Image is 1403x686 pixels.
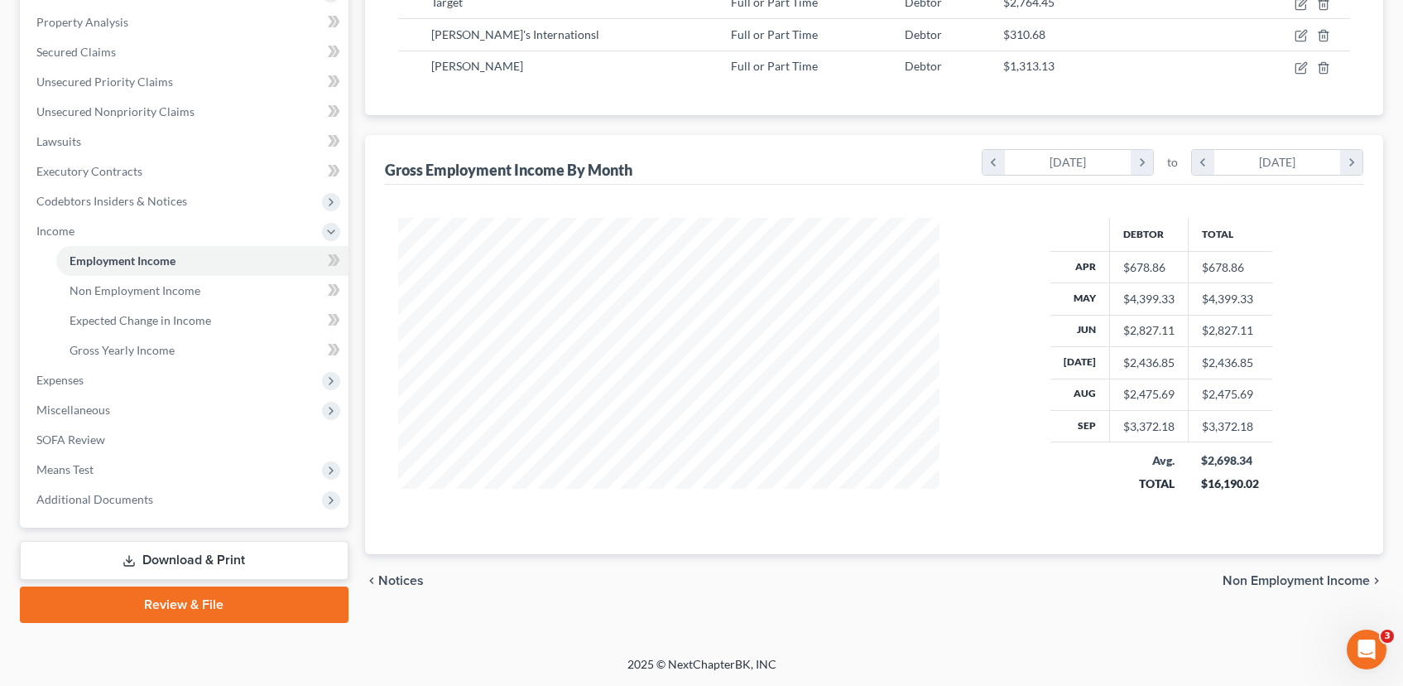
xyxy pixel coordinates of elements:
a: Unsecured Priority Claims [23,67,348,97]
a: Review & File [20,587,348,623]
span: Full or Part Time [731,59,818,73]
span: Non Employment Income [70,283,200,297]
a: Download & Print [20,541,348,580]
span: Executory Contracts [36,164,142,178]
span: Debtor [905,27,942,41]
div: $3,372.18 [1123,418,1175,435]
td: $3,372.18 [1188,411,1272,442]
td: $2,475.69 [1188,379,1272,410]
span: Secured Claims [36,45,116,59]
i: chevron_left [1192,150,1214,175]
span: SOFA Review [36,432,105,447]
th: [DATE] [1050,347,1110,379]
i: chevron_left [983,150,1005,175]
i: chevron_right [1131,150,1153,175]
span: Non Employment Income [1223,574,1370,587]
span: to [1167,154,1178,171]
i: chevron_left [365,574,378,587]
th: Debtor [1109,218,1188,251]
span: $310.68 [1003,27,1045,41]
a: Unsecured Nonpriority Claims [23,97,348,127]
div: [DATE] [1214,150,1341,175]
span: Codebtors Insiders & Notices [36,194,187,208]
button: Non Employment Income chevron_right [1223,574,1383,587]
div: $2,827.11 [1123,322,1175,339]
span: Employment Income [70,254,175,268]
div: [DATE] [1005,150,1132,175]
div: $4,399.33 [1123,291,1175,307]
span: Income [36,224,74,238]
span: $1,313.13 [1003,59,1055,73]
span: Miscellaneous [36,403,110,417]
div: $16,190.02 [1201,476,1259,492]
th: Sep [1050,411,1110,442]
span: Additional Documents [36,492,153,506]
a: Secured Claims [23,37,348,67]
a: Gross Yearly Income [56,336,348,365]
span: Gross Yearly Income [70,343,175,357]
i: chevron_right [1340,150,1362,175]
span: Expected Change in Income [70,313,211,327]
th: May [1050,283,1110,315]
span: Expenses [36,373,84,387]
th: Apr [1050,251,1110,283]
span: Debtor [905,59,942,73]
span: Unsecured Priority Claims [36,75,173,89]
a: Expected Change in Income [56,306,348,336]
span: Unsecured Nonpriority Claims [36,104,195,118]
button: chevron_left Notices [365,574,424,587]
th: Aug [1050,379,1110,410]
td: $4,399.33 [1188,283,1272,315]
span: Means Test [36,462,94,476]
a: Property Analysis [23,7,348,37]
span: Lawsuits [36,134,81,148]
div: $2,475.69 [1123,386,1175,403]
iframe: Intercom live chat [1347,630,1386,669]
a: Lawsuits [23,127,348,157]
td: $2,436.85 [1188,347,1272,379]
a: Non Employment Income [56,276,348,306]
i: chevron_right [1370,574,1383,587]
th: Jun [1050,315,1110,346]
span: Notices [378,574,424,587]
div: $2,698.34 [1201,452,1259,469]
th: Total [1188,218,1272,251]
a: Employment Income [56,246,348,276]
div: $2,436.85 [1123,355,1175,371]
div: Gross Employment Income By Month [385,160,632,180]
div: TOTAL [1122,476,1175,492]
a: Executory Contracts [23,157,348,186]
div: $678.86 [1123,259,1175,276]
td: $2,827.11 [1188,315,1272,346]
span: Full or Part Time [731,27,818,41]
span: [PERSON_NAME]'s Internationsl [431,27,599,41]
div: Avg. [1122,452,1175,469]
span: [PERSON_NAME] [431,59,523,73]
a: SOFA Review [23,425,348,455]
div: 2025 © NextChapterBK, INC [230,656,1174,686]
span: 3 [1381,630,1394,643]
span: Property Analysis [36,15,128,29]
td: $678.86 [1188,251,1272,283]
